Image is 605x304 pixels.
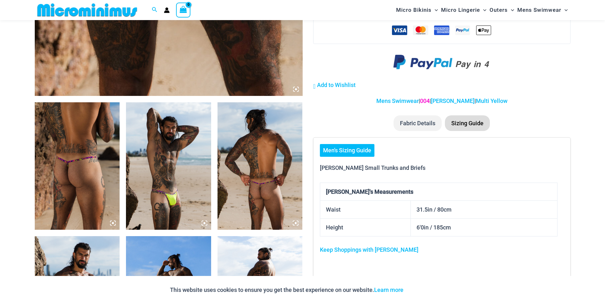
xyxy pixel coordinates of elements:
[420,98,430,104] a: 004
[218,102,303,230] img: Cable Beach Coastal Bliss 004 Thong
[376,98,419,104] a: Mens Swimwear
[320,183,557,201] th: [PERSON_NAME]'s Measurements
[317,82,356,88] span: Add to Wishlist
[320,163,557,173] p: [PERSON_NAME] Small Trunks and Briefs
[476,98,489,104] a: Multi
[313,96,570,106] p: | | |
[320,246,418,253] a: Keep Shoppings with [PERSON_NAME]
[320,144,374,157] a: Men's Sizing Guide
[488,2,516,18] a: OutersMenu ToggleMenu Toggle
[411,201,557,219] td: 31.5in / 80cm
[517,2,561,18] span: Mens Swimwear
[508,2,514,18] span: Menu Toggle
[320,219,411,236] td: Height
[374,286,403,293] a: Learn more
[396,2,432,18] span: Micro Bikinis
[432,2,438,18] span: Menu Toggle
[490,2,508,18] span: Outers
[164,7,170,13] a: Account icon link
[176,3,191,17] a: View Shopping Cart, empty
[170,285,403,295] p: This website uses cookies to ensure you get the best experience on our website.
[394,115,442,131] li: Fabric Details
[408,282,435,298] button: Accept
[439,2,488,18] a: Micro LingerieMenu ToggleMenu Toggle
[561,2,568,18] span: Menu Toggle
[516,2,569,18] a: Mens SwimwearMenu ToggleMenu Toggle
[441,2,480,18] span: Micro Lingerie
[431,98,475,104] a: [PERSON_NAME]
[411,219,557,236] td: 6'0in / 185cm
[35,3,140,17] img: MM SHOP LOGO FLAT
[313,80,356,90] a: Add to Wishlist
[126,102,211,230] img: Cable Beach Coastal Bliss 004 Thong
[35,102,120,230] img: Cable Beach Coastal Bliss 004 Thong
[152,6,158,14] a: Search icon link
[395,2,439,18] a: Micro BikinisMenu ToggleMenu Toggle
[480,2,486,18] span: Menu Toggle
[394,1,571,19] nav: Site Navigation
[491,98,507,104] a: Yellow
[320,201,411,219] td: Waist
[445,115,490,131] li: Sizing Guide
